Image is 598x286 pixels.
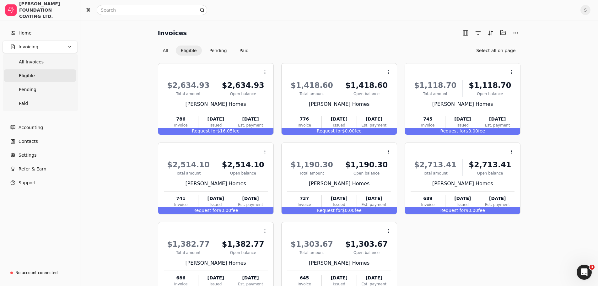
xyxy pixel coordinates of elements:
div: $2,514.10 [164,159,213,170]
div: Total amount [164,250,213,256]
span: Refer & Earn [19,166,46,172]
div: Open balance [465,170,514,176]
span: fee [355,128,362,133]
div: [DATE] [357,195,391,202]
div: 776 [287,116,321,122]
div: $1,382.77 [218,239,268,250]
span: Pending [19,86,36,93]
div: Est. payment [233,202,267,208]
span: Request for [440,128,466,133]
div: [PERSON_NAME] Homes [287,259,391,267]
div: [DATE] [198,275,233,281]
a: Pending [4,83,76,96]
div: $0.00 [282,128,397,135]
div: [DATE] [322,195,356,202]
div: 745 [411,116,445,122]
div: [PERSON_NAME] Homes [287,180,391,187]
div: Total amount [164,170,213,176]
div: [DATE] [322,275,356,281]
div: 741 [164,195,198,202]
div: [DATE] [233,116,267,122]
div: Issued [445,122,480,128]
div: Total amount [164,91,213,97]
div: Invoice filter options [158,46,254,56]
span: fee [355,208,362,213]
div: $1,418.60 [342,80,391,91]
button: Pending [204,46,232,56]
div: Open balance [342,91,391,97]
div: $0.00 [405,207,520,214]
div: [PERSON_NAME] Homes [164,259,268,267]
span: 3 [590,265,595,270]
div: Issued [322,202,356,208]
button: Eligible [176,46,202,56]
div: [DATE] [357,116,391,122]
div: [DATE] [445,195,480,202]
h2: Invoices [158,28,187,38]
div: Open balance [218,170,268,176]
span: All Invoices [19,59,44,65]
div: $2,634.93 [218,80,268,91]
div: Est. payment [357,122,391,128]
a: Eligible [4,69,76,82]
div: Total amount [287,170,337,176]
div: [DATE] [233,195,267,202]
input: Search [97,5,207,15]
div: $1,118.70 [411,80,460,91]
div: $1,118.70 [465,80,514,91]
span: Request for [317,208,342,213]
div: 645 [287,275,321,281]
span: Accounting [19,124,43,131]
div: [PERSON_NAME] Homes [411,100,514,108]
span: Home [19,30,31,36]
div: $1,418.60 [287,80,337,91]
a: All Invoices [4,56,76,68]
div: Issued [198,202,233,208]
div: Total amount [411,91,460,97]
div: [DATE] [233,275,267,281]
iframe: Intercom live chat [577,265,592,280]
div: $0.00 [282,207,397,214]
div: $2,713.41 [465,159,514,170]
div: $0.00 [158,207,273,214]
div: [DATE] [480,195,514,202]
div: [PERSON_NAME] Homes [411,180,514,187]
button: Select all on page [471,46,520,56]
div: [DATE] [198,116,233,122]
button: More [511,28,521,38]
span: Invoicing [19,44,38,50]
div: Open balance [342,170,391,176]
div: Invoice [411,122,445,128]
a: Accounting [3,121,78,134]
span: fee [233,128,240,133]
div: [DATE] [357,275,391,281]
span: Contacts [19,138,38,145]
div: $2,713.41 [411,159,460,170]
span: Request for [317,128,342,133]
span: fee [478,208,485,213]
button: Refer & Earn [3,163,78,175]
span: Request for [193,208,219,213]
a: No account connected [3,267,78,278]
span: Settings [19,152,36,159]
div: Issued [445,202,480,208]
a: Paid [4,97,76,110]
div: $2,514.10 [218,159,268,170]
a: Settings [3,149,78,161]
div: Open balance [218,250,268,256]
div: Invoice [287,122,321,128]
div: Open balance [218,91,268,97]
div: Est. payment [357,202,391,208]
div: [DATE] [445,116,480,122]
button: S [580,5,590,15]
a: Contacts [3,135,78,148]
div: [DATE] [198,195,233,202]
div: No account connected [15,270,58,276]
div: Open balance [342,250,391,256]
div: 737 [287,195,321,202]
button: Support [3,176,78,189]
div: Est. payment [480,122,514,128]
div: Invoice [164,122,198,128]
div: 786 [164,116,198,122]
